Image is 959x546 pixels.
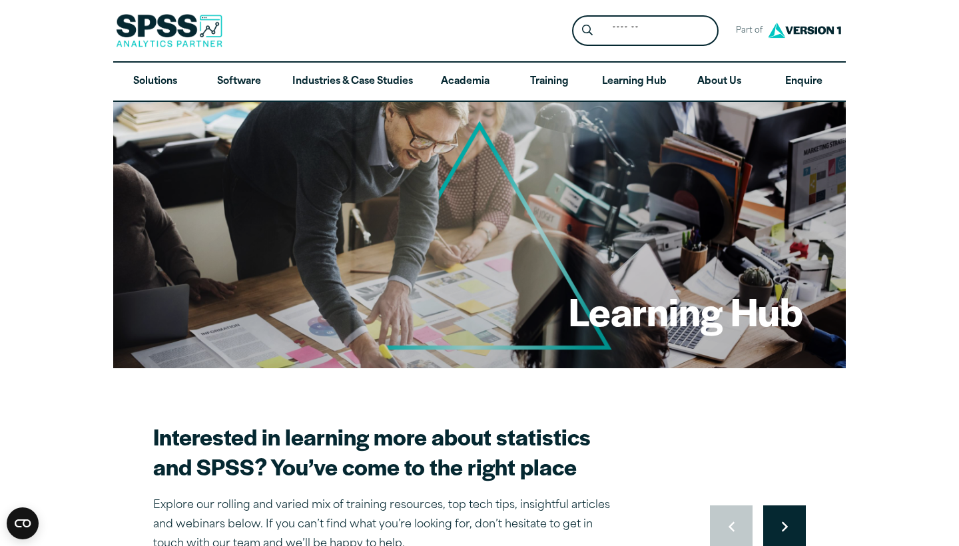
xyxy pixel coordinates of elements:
[153,421,619,481] h2: Interested in learning more about statistics and SPSS? You’ve come to the right place
[591,63,677,101] a: Learning Hub
[424,63,507,101] a: Academia
[113,63,197,101] a: Solutions
[572,15,719,47] form: Site Header Search Form
[116,14,222,47] img: SPSS Analytics Partner
[677,63,761,101] a: About Us
[582,25,593,36] svg: Search magnifying glass icon
[113,63,846,101] nav: Desktop version of site main menu
[507,63,591,101] a: Training
[762,63,846,101] a: Enquire
[729,21,765,41] span: Part of
[569,285,803,337] h1: Learning Hub
[7,507,39,539] button: Open CMP widget
[282,63,424,101] a: Industries & Case Studies
[197,63,281,101] a: Software
[575,19,600,43] button: Search magnifying glass icon
[782,521,788,532] svg: Right pointing chevron
[765,18,844,43] img: Version1 Logo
